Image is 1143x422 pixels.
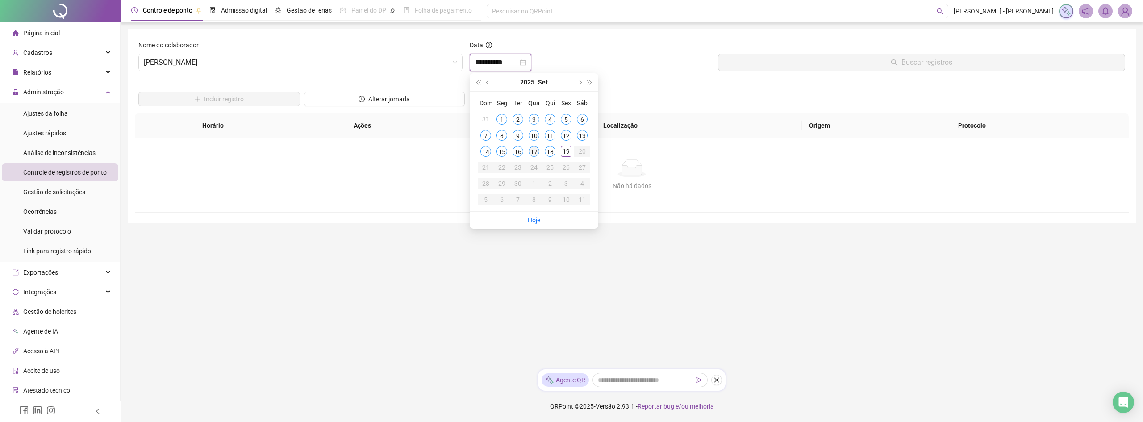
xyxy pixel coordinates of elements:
div: 2 [513,114,523,125]
td: 2025-09-23 [510,159,526,175]
footer: QRPoint © 2025 - 2.93.1 - [121,391,1143,422]
span: clock-circle [131,7,138,13]
div: 20 [577,146,588,157]
div: 13 [577,130,588,141]
div: 30 [513,178,523,189]
span: Admissão digital [221,7,267,14]
span: apartment [13,309,19,315]
th: Sáb [574,95,590,111]
span: Versão [596,403,615,410]
span: sync [13,289,19,295]
div: 15 [496,146,507,157]
span: search [937,8,943,15]
span: Página inicial [23,29,60,37]
td: 2025-09-09 [510,127,526,143]
img: 20904 [1118,4,1132,18]
button: super-prev-year [473,73,483,91]
td: 2025-09-22 [494,159,510,175]
span: notification [1082,7,1090,15]
span: Gestão de holerites [23,308,76,315]
td: 2025-09-06 [574,111,590,127]
span: Exportações [23,269,58,276]
td: 2025-09-02 [510,111,526,127]
span: left [95,408,101,414]
td: 2025-09-28 [478,175,494,192]
span: file [13,69,19,75]
td: 2025-09-27 [574,159,590,175]
span: Relatórios [23,69,51,76]
span: instagram [46,406,55,415]
td: 2025-09-13 [574,127,590,143]
td: 2025-10-11 [574,192,590,208]
div: 14 [480,146,491,157]
span: export [13,269,19,276]
span: clock-circle [359,96,365,102]
td: 2025-09-04 [542,111,558,127]
span: pushpin [390,8,395,13]
button: prev-year [483,73,493,91]
td: 2025-10-03 [558,175,574,192]
span: Gestão de solicitações [23,188,85,196]
div: 7 [513,194,523,205]
div: 10 [561,194,571,205]
span: Validar protocolo [23,228,71,235]
span: Agente de IA [23,328,58,335]
div: 9 [513,130,523,141]
td: 2025-09-18 [542,143,558,159]
th: Localização [596,113,802,138]
div: 19 [561,146,571,157]
div: 10 [529,130,539,141]
div: 23 [513,162,523,173]
div: 25 [545,162,555,173]
div: 16 [513,146,523,157]
span: send [696,377,702,383]
th: Qui [542,95,558,111]
span: user-add [13,50,19,56]
span: lock [13,89,19,95]
button: year panel [520,73,534,91]
div: 8 [496,130,507,141]
td: 2025-09-08 [494,127,510,143]
div: 22 [496,162,507,173]
button: Alterar jornada [304,92,465,106]
th: Seg [494,95,510,111]
td: 2025-10-10 [558,192,574,208]
span: solution [13,387,19,393]
td: 2025-09-15 [494,143,510,159]
td: 2025-10-05 [478,192,494,208]
div: 27 [577,162,588,173]
span: file-done [209,7,216,13]
span: api [13,348,19,354]
th: Ações [346,113,480,138]
td: 2025-09-16 [510,143,526,159]
span: DIEGO OLIVEIRA [144,54,457,71]
td: 2025-10-04 [574,175,590,192]
td: 2025-09-10 [526,127,542,143]
div: 26 [561,162,571,173]
img: sparkle-icon.fc2bf0ac1784a2077858766a79e2daf3.svg [545,376,554,385]
div: 24 [529,162,539,173]
span: Controle de ponto [143,7,192,14]
span: Ajustes da folha [23,110,68,117]
td: 2025-09-19 [558,143,574,159]
th: Ter [510,95,526,111]
span: book [403,7,409,13]
div: 1 [496,114,507,125]
th: Sex [558,95,574,111]
span: bell [1101,7,1110,15]
div: 5 [561,114,571,125]
span: Análise de inconsistências [23,149,96,156]
td: 2025-09-12 [558,127,574,143]
th: Dom [478,95,494,111]
td: 2025-09-05 [558,111,574,127]
button: month panel [538,73,548,91]
div: 31 [480,114,491,125]
td: 2025-10-09 [542,192,558,208]
div: 5 [480,194,491,205]
th: Horário [195,113,346,138]
span: question-circle [486,42,492,48]
td: 2025-10-01 [526,175,542,192]
div: 21 [480,162,491,173]
button: super-next-year [585,73,595,91]
td: 2025-09-24 [526,159,542,175]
